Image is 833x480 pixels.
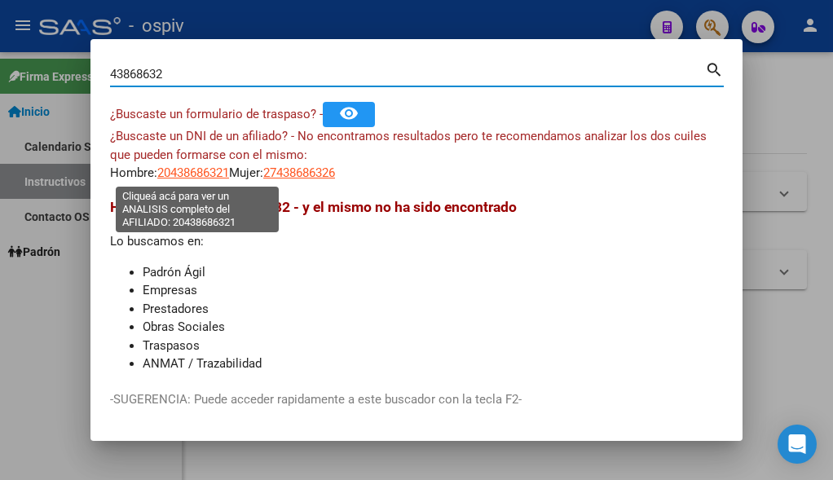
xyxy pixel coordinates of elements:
[110,107,323,121] span: ¿Buscaste un formulario de traspaso? -
[263,165,335,180] span: 27438686326
[110,390,723,409] p: -SUGERENCIA: Puede acceder rapidamente a este buscador con la tecla F2-
[157,165,229,180] span: 20438686321
[143,263,723,282] li: Padrón Ágil
[778,425,817,464] div: Open Intercom Messenger
[143,337,723,355] li: Traspasos
[143,354,723,373] li: ANMAT / Trazabilidad
[143,281,723,300] li: Empresas
[110,196,723,391] div: Lo buscamos en:
[339,103,359,123] mat-icon: remove_red_eye
[110,129,707,162] span: ¿Buscaste un DNI de un afiliado? - No encontramos resultados pero te recomendamos analizar los do...
[705,59,724,78] mat-icon: search
[143,300,723,319] li: Prestadores
[110,127,723,183] div: Hombre: Mujer:
[143,318,723,337] li: Obras Sociales
[110,199,517,215] span: Hemos buscado - 43868632 - y el mismo no ha sido encontrado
